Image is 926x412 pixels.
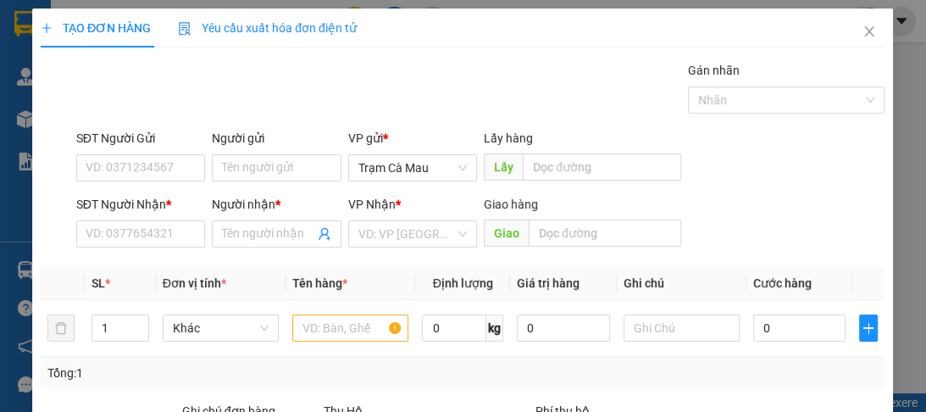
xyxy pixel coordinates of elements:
div: Tổng: 1 [47,364,359,382]
span: user-add [318,227,331,241]
input: Ghi Chú [624,315,740,342]
button: delete [47,315,75,342]
div: Người gửi [212,129,341,148]
span: Yêu cầu xuất hóa đơn điện tử [178,21,357,35]
span: Lấy [484,153,523,181]
span: Khác [173,315,269,341]
span: Lấy hàng [484,131,533,145]
input: VD: Bàn, Ghế [292,315,408,342]
div: SĐT Người Nhận [76,195,205,214]
span: Giao hàng [484,198,538,211]
span: plus [41,22,53,34]
span: close [863,25,877,38]
span: Giá trị hàng [517,276,579,290]
span: SL [91,276,105,290]
span: Cước hàng [753,276,812,290]
div: Người nhận [212,195,341,214]
span: TẠO ĐƠN HÀNG [41,21,151,35]
th: Ghi chú [617,267,746,300]
img: icon [178,22,191,36]
div: SĐT Người Gửi [76,129,205,148]
span: VP Nhận [348,198,396,211]
div: VP gửi [348,129,477,148]
span: Đơn vị tính [163,276,226,290]
span: Định lượng [433,276,493,290]
button: Close [846,8,894,56]
span: Giao [484,220,529,247]
button: plus [860,315,879,342]
span: plus [861,321,878,335]
input: Dọc đường [529,220,681,247]
span: Trạm Cà Mau [358,155,467,181]
span: Tên hàng [292,276,347,290]
span: kg [486,315,503,342]
label: Gán nhãn [688,64,740,77]
input: Dọc đường [523,153,681,181]
input: 0 [517,315,610,342]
